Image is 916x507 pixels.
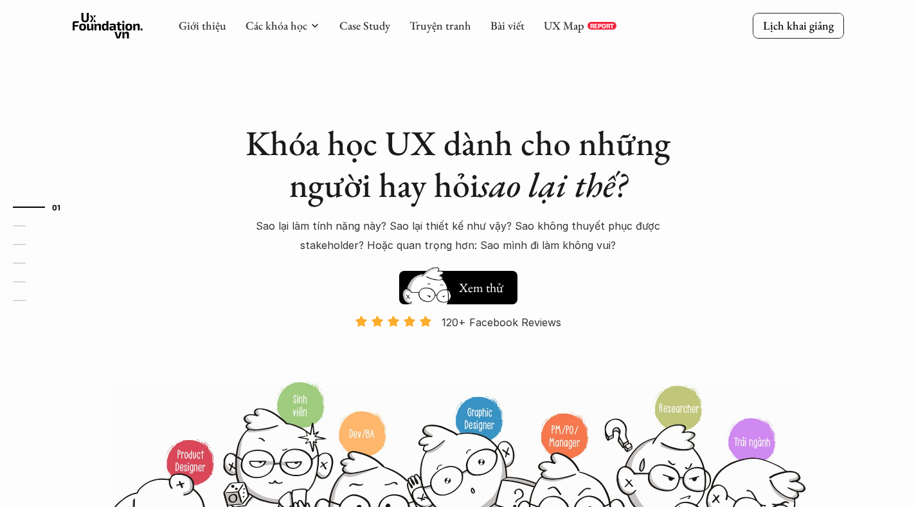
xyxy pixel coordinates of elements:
[544,18,584,33] a: UX Map
[457,279,505,297] h5: Xem thử
[246,18,307,33] a: Các khóa học
[490,18,525,33] a: Bài viết
[590,22,614,30] p: REPORT
[399,264,517,304] a: Xem thử
[52,202,61,211] strong: 01
[179,18,226,33] a: Giới thiệu
[233,122,683,206] h1: Khóa học UX dành cho những người hay hỏi
[233,216,683,255] p: Sao lại làm tính năng này? Sao lại thiết kế như vậy? Sao không thuyết phục được stakeholder? Hoặc...
[13,199,74,215] a: 01
[339,18,390,33] a: Case Study
[479,162,627,207] em: sao lại thế?
[442,313,561,332] p: 120+ Facebook Reviews
[763,18,834,33] p: Lịch khai giảng
[753,13,844,38] a: Lịch khai giảng
[344,315,573,380] a: 120+ Facebook Reviews
[409,18,471,33] a: Truyện tranh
